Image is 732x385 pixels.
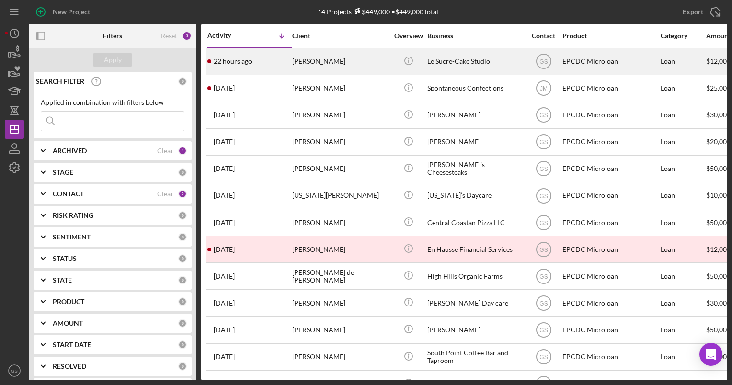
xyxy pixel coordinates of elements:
div: Clear [157,190,173,198]
div: EPCDC Microloan [562,49,658,74]
div: [PERSON_NAME] del [PERSON_NAME] [292,263,388,289]
span: $50,000 [706,164,731,172]
div: 1 [178,147,187,155]
div: 0 [178,233,187,241]
time: 2024-12-19 20:25 [214,353,235,361]
div: EPCDC Microloan [562,102,658,128]
text: GS [539,354,548,361]
div: 0 [178,211,187,220]
b: SENTIMENT [53,233,91,241]
div: Loan [661,76,705,101]
div: Product [562,32,658,40]
b: STAGE [53,169,73,176]
div: [US_STATE][PERSON_NAME] [292,183,388,208]
div: EPCDC Microloan [562,290,658,316]
time: 2025-08-21 04:32 [214,192,235,199]
div: [PERSON_NAME] [292,237,388,262]
div: Overview [390,32,426,40]
span: $25,000 [706,84,731,92]
time: 2025-08-08 01:03 [214,219,235,226]
div: Apply [104,53,122,67]
text: GS [539,327,548,334]
text: GS [539,219,548,226]
div: 0 [178,77,187,86]
div: Loan [661,210,705,235]
div: 0 [178,319,187,328]
span: $50,000 [706,326,731,334]
div: Spontaneous Confections [427,76,523,101]
div: EPCDC Microloan [562,210,658,235]
text: GS [11,368,18,374]
div: Loan [661,183,705,208]
span: $50,000 [706,218,731,226]
b: STATE [53,276,72,284]
span: $50,000 [706,272,731,280]
div: 0 [178,340,187,349]
div: Reset [161,32,177,40]
div: En Hausse Financial Services [427,237,523,262]
div: EPCDC Microloan [562,156,658,181]
div: Business [427,32,523,40]
button: New Project [29,2,100,22]
div: 0 [178,297,187,306]
div: 3 [182,31,192,41]
span: $30,000 [706,299,731,307]
div: 2 [178,190,187,198]
div: Loan [661,317,705,342]
b: PRODUCT [53,298,84,306]
b: Filters [103,32,122,40]
time: 2025-09-01 22:14 [214,111,235,119]
div: 0 [178,276,187,284]
text: GS [539,300,548,306]
div: [PERSON_NAME]'s Cheesesteaks [427,156,523,181]
button: Apply [93,53,132,67]
div: [PERSON_NAME] Day care [427,290,523,316]
div: [US_STATE]’s Daycare [427,183,523,208]
button: Export [673,2,727,22]
div: Loan [661,102,705,128]
time: 2025-06-16 18:03 [214,272,235,280]
div: Loan [661,237,705,262]
button: GS [5,361,24,380]
div: [PERSON_NAME] [427,102,523,128]
div: Loan [661,290,705,316]
div: 14 Projects • $449,000 Total [318,8,438,16]
div: Clear [157,147,173,155]
text: JM [540,85,548,92]
time: 2025-08-23 05:05 [214,165,235,172]
div: [PERSON_NAME] [292,344,388,370]
span: $12,000 [706,57,731,65]
b: START DATE [53,341,91,349]
div: Loan [661,344,705,370]
div: Activity [207,32,250,39]
div: Loan [661,156,705,181]
div: Applied in combination with filters below [41,99,184,106]
b: AMOUNT [53,319,83,327]
text: GS [539,112,548,119]
text: GS [539,246,548,253]
div: [PERSON_NAME] [292,156,388,181]
div: [PERSON_NAME] [292,129,388,155]
div: [PERSON_NAME] [292,76,388,101]
div: EPCDC Microloan [562,344,658,370]
div: 0 [178,254,187,263]
b: RESOLVED [53,362,86,370]
b: ARCHIVED [53,147,87,155]
time: 2025-03-11 17:28 [214,299,235,307]
time: 2025-08-07 21:53 [214,246,235,253]
span: $20,000 [706,137,731,146]
time: 2025-01-30 05:01 [214,326,235,334]
text: GS [539,192,548,199]
div: High Hills Organic Farms [427,263,523,289]
div: EPCDC Microloan [562,129,658,155]
text: GS [539,166,548,172]
b: STATUS [53,255,77,262]
div: EPCDC Microloan [562,317,658,342]
div: New Project [53,2,90,22]
b: SEARCH FILTER [36,78,84,85]
div: 0 [178,362,187,371]
div: [PERSON_NAME] [292,102,388,128]
div: [PERSON_NAME] [292,290,388,316]
div: 0 [178,168,187,177]
div: Client [292,32,388,40]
